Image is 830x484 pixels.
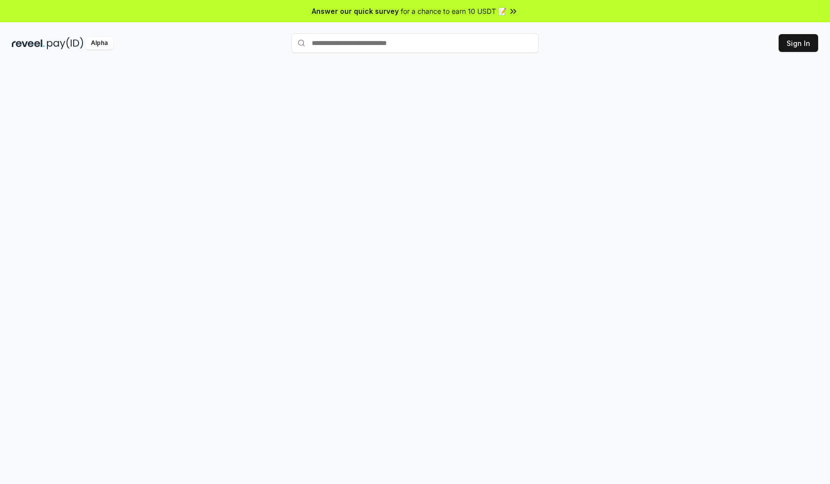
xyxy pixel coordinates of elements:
[47,37,83,49] img: pay_id
[779,34,818,52] button: Sign In
[12,37,45,49] img: reveel_dark
[85,37,113,49] div: Alpha
[401,6,506,16] span: for a chance to earn 10 USDT 📝
[312,6,399,16] span: Answer our quick survey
